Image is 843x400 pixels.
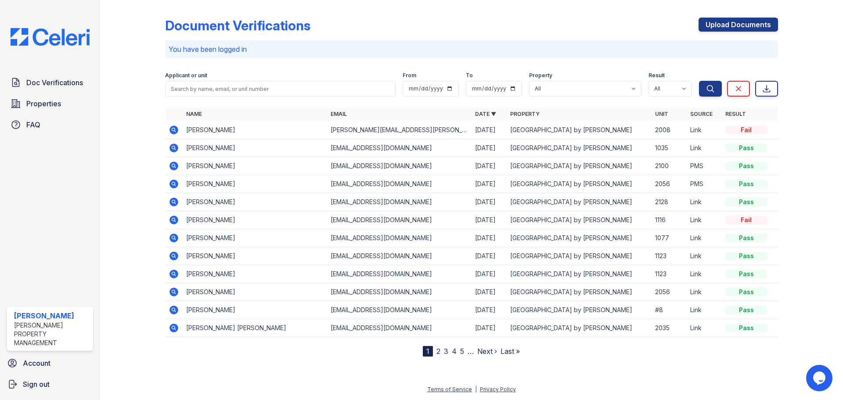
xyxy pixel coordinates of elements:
[327,211,472,229] td: [EMAIL_ADDRESS][DOMAIN_NAME]
[26,119,40,130] span: FAQ
[4,375,97,393] a: Sign out
[507,247,651,265] td: [GEOGRAPHIC_DATA] by [PERSON_NAME]
[687,319,722,337] td: Link
[507,211,651,229] td: [GEOGRAPHIC_DATA] by [PERSON_NAME]
[23,358,50,368] span: Account
[652,193,687,211] td: 2128
[183,265,327,283] td: [PERSON_NAME]
[327,121,472,139] td: [PERSON_NAME][EMAIL_ADDRESS][PERSON_NAME][DOMAIN_NAME]
[7,95,93,112] a: Properties
[472,211,507,229] td: [DATE]
[327,319,472,337] td: [EMAIL_ADDRESS][DOMAIN_NAME]
[460,347,464,356] a: 5
[507,283,651,301] td: [GEOGRAPHIC_DATA] by [PERSON_NAME]
[472,175,507,193] td: [DATE]
[507,157,651,175] td: [GEOGRAPHIC_DATA] by [PERSON_NAME]
[327,157,472,175] td: [EMAIL_ADDRESS][DOMAIN_NAME]
[327,193,472,211] td: [EMAIL_ADDRESS][DOMAIN_NAME]
[725,180,767,188] div: Pass
[725,216,767,224] div: Fail
[423,346,433,357] div: 1
[652,265,687,283] td: 1123
[480,386,516,393] a: Privacy Policy
[327,247,472,265] td: [EMAIL_ADDRESS][DOMAIN_NAME]
[14,321,90,347] div: [PERSON_NAME] Property Management
[652,283,687,301] td: 2056
[403,72,416,79] label: From
[183,229,327,247] td: [PERSON_NAME]
[169,44,775,54] p: You have been logged in
[183,193,327,211] td: [PERSON_NAME]
[472,265,507,283] td: [DATE]
[652,157,687,175] td: 2100
[652,247,687,265] td: 1123
[472,247,507,265] td: [DATE]
[472,283,507,301] td: [DATE]
[687,301,722,319] td: Link
[427,386,472,393] a: Terms of Service
[183,319,327,337] td: [PERSON_NAME] [PERSON_NAME]
[472,229,507,247] td: [DATE]
[652,211,687,229] td: 1116
[472,301,507,319] td: [DATE]
[806,365,834,391] iframe: chat widget
[690,111,713,117] a: Source
[652,319,687,337] td: 2035
[687,193,722,211] td: Link
[507,139,651,157] td: [GEOGRAPHIC_DATA] by [PERSON_NAME]
[725,162,767,170] div: Pass
[687,139,722,157] td: Link
[183,211,327,229] td: [PERSON_NAME]
[183,301,327,319] td: [PERSON_NAME]
[655,111,668,117] a: Unit
[507,229,651,247] td: [GEOGRAPHIC_DATA] by [PERSON_NAME]
[4,354,97,372] a: Account
[652,139,687,157] td: 1035
[501,347,520,356] a: Last »
[331,111,347,117] a: Email
[687,211,722,229] td: Link
[23,379,50,389] span: Sign out
[687,247,722,265] td: Link
[725,144,767,152] div: Pass
[507,175,651,193] td: [GEOGRAPHIC_DATA] by [PERSON_NAME]
[472,139,507,157] td: [DATE]
[725,324,767,332] div: Pass
[510,111,540,117] a: Property
[648,72,665,79] label: Result
[475,111,496,117] a: Date ▼
[4,28,97,46] img: CE_Logo_Blue-a8612792a0a2168367f1c8372b55b34899dd931a85d93a1a3d3e32e68fde9ad4.png
[165,18,310,33] div: Document Verifications
[472,319,507,337] td: [DATE]
[183,283,327,301] td: [PERSON_NAME]
[472,157,507,175] td: [DATE]
[327,229,472,247] td: [EMAIL_ADDRESS][DOMAIN_NAME]
[687,157,722,175] td: PMS
[183,139,327,157] td: [PERSON_NAME]
[529,72,552,79] label: Property
[468,346,474,357] span: …
[7,116,93,133] a: FAQ
[183,175,327,193] td: [PERSON_NAME]
[725,252,767,260] div: Pass
[26,98,61,109] span: Properties
[477,347,497,356] a: Next ›
[472,121,507,139] td: [DATE]
[444,347,448,356] a: 3
[652,301,687,319] td: #8
[507,193,651,211] td: [GEOGRAPHIC_DATA] by [PERSON_NAME]
[725,234,767,242] div: Pass
[7,74,93,91] a: Doc Verifications
[452,347,457,356] a: 4
[14,310,90,321] div: [PERSON_NAME]
[725,288,767,296] div: Pass
[725,306,767,314] div: Pass
[327,265,472,283] td: [EMAIL_ADDRESS][DOMAIN_NAME]
[475,386,477,393] div: |
[472,193,507,211] td: [DATE]
[507,301,651,319] td: [GEOGRAPHIC_DATA] by [PERSON_NAME]
[725,198,767,206] div: Pass
[165,81,396,97] input: Search by name, email, or unit number
[436,347,440,356] a: 2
